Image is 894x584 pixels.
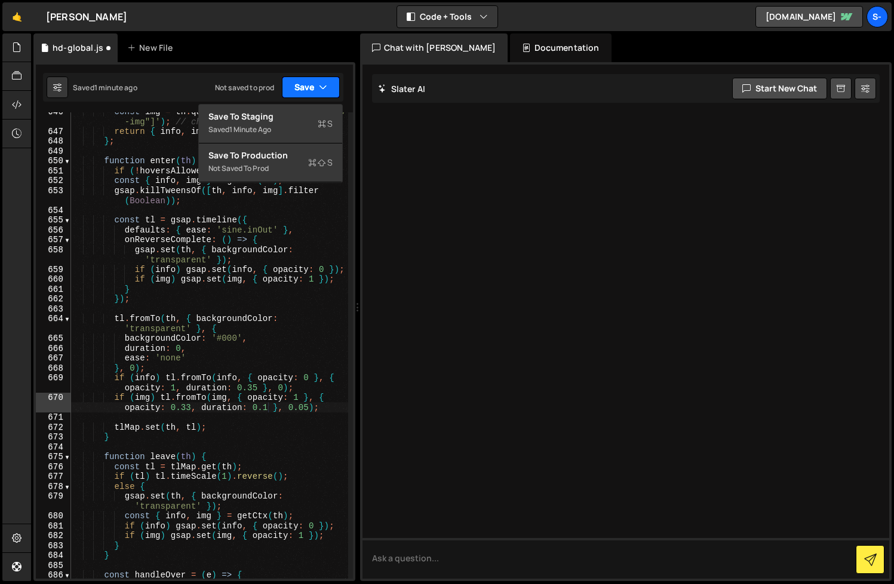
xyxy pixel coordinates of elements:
div: 682 [36,531,71,541]
div: 664 [36,314,71,334]
div: 667 [36,353,71,363]
button: Code + Tools [397,6,497,27]
div: 662 [36,294,71,304]
div: 656 [36,225,71,236]
div: 658 [36,245,71,265]
div: 650 [36,156,71,166]
div: 678 [36,482,71,492]
button: Start new chat [732,78,827,99]
a: 🤙 [2,2,32,31]
div: 649 [36,146,71,157]
button: Save [282,77,340,98]
div: 648 [36,136,71,146]
div: 681 [36,521,71,531]
div: 673 [36,432,71,442]
div: 653 [36,186,71,206]
div: Saved [208,123,333,137]
div: 680 [36,511,71,521]
div: 684 [36,551,71,561]
div: Not saved to prod [215,82,275,93]
div: 646 [36,107,71,127]
div: 686 [36,570,71,580]
div: 679 [36,491,71,511]
div: 675 [36,452,71,462]
div: 647 [36,127,71,137]
div: 663 [36,304,71,314]
div: 674 [36,442,71,452]
div: 652 [36,176,71,186]
div: hd-global.js [53,42,103,54]
div: 655 [36,215,71,225]
div: 671 [36,412,71,423]
div: 670 [36,393,71,412]
div: 659 [36,265,71,275]
button: Save to ProductionS Not saved to prod [199,143,342,182]
div: Save to Production [208,149,333,161]
div: 668 [36,363,71,374]
div: 660 [36,274,71,285]
div: 654 [36,206,71,216]
div: Save to Staging [208,111,333,123]
div: Saved [73,82,137,93]
div: 666 [36,344,71,354]
span: S [308,157,333,169]
div: 651 [36,166,71,176]
div: 685 [36,561,71,571]
div: [PERSON_NAME] [46,10,127,24]
div: Not saved to prod [208,161,333,176]
div: Chat with [PERSON_NAME] [360,33,508,62]
div: 683 [36,541,71,551]
div: 672 [36,423,71,433]
h2: Slater AI [378,83,426,94]
div: 669 [36,373,71,393]
div: 1 minute ago [229,124,271,134]
a: s- [867,6,888,27]
button: Save to StagingS Saved1 minute ago [199,105,342,143]
div: New File [127,42,177,54]
div: Documentation [510,33,611,62]
div: 676 [36,462,71,472]
div: 665 [36,334,71,344]
span: S [318,118,333,130]
a: [DOMAIN_NAME] [755,6,863,27]
div: 661 [36,285,71,295]
div: 657 [36,235,71,245]
div: 677 [36,472,71,482]
div: 1 minute ago [94,82,137,93]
